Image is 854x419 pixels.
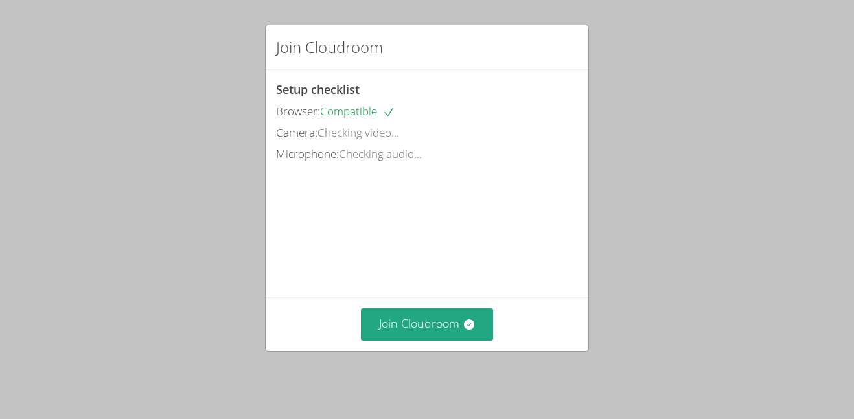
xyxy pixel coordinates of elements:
[276,125,317,140] span: Camera:
[317,125,399,140] span: Checking video...
[276,104,320,119] span: Browser:
[276,36,383,59] h2: Join Cloudroom
[320,104,395,119] span: Compatible
[276,146,339,161] span: Microphone:
[276,82,360,97] span: Setup checklist
[339,146,422,161] span: Checking audio...
[361,308,494,340] button: Join Cloudroom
